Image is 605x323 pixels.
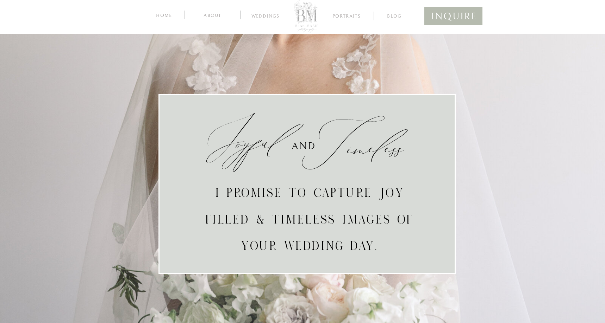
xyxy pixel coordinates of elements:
[196,127,291,161] h2: Joyful
[381,12,408,19] a: blog
[431,8,476,22] a: inquire
[287,138,320,155] h3: and
[247,14,284,21] a: Weddings
[330,14,363,20] a: Portraits
[302,132,396,144] h3: Timeless
[155,12,174,18] a: home
[194,179,425,248] h3: I promise to capture joy filled & timeless images of your wedding day.
[196,12,229,18] a: about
